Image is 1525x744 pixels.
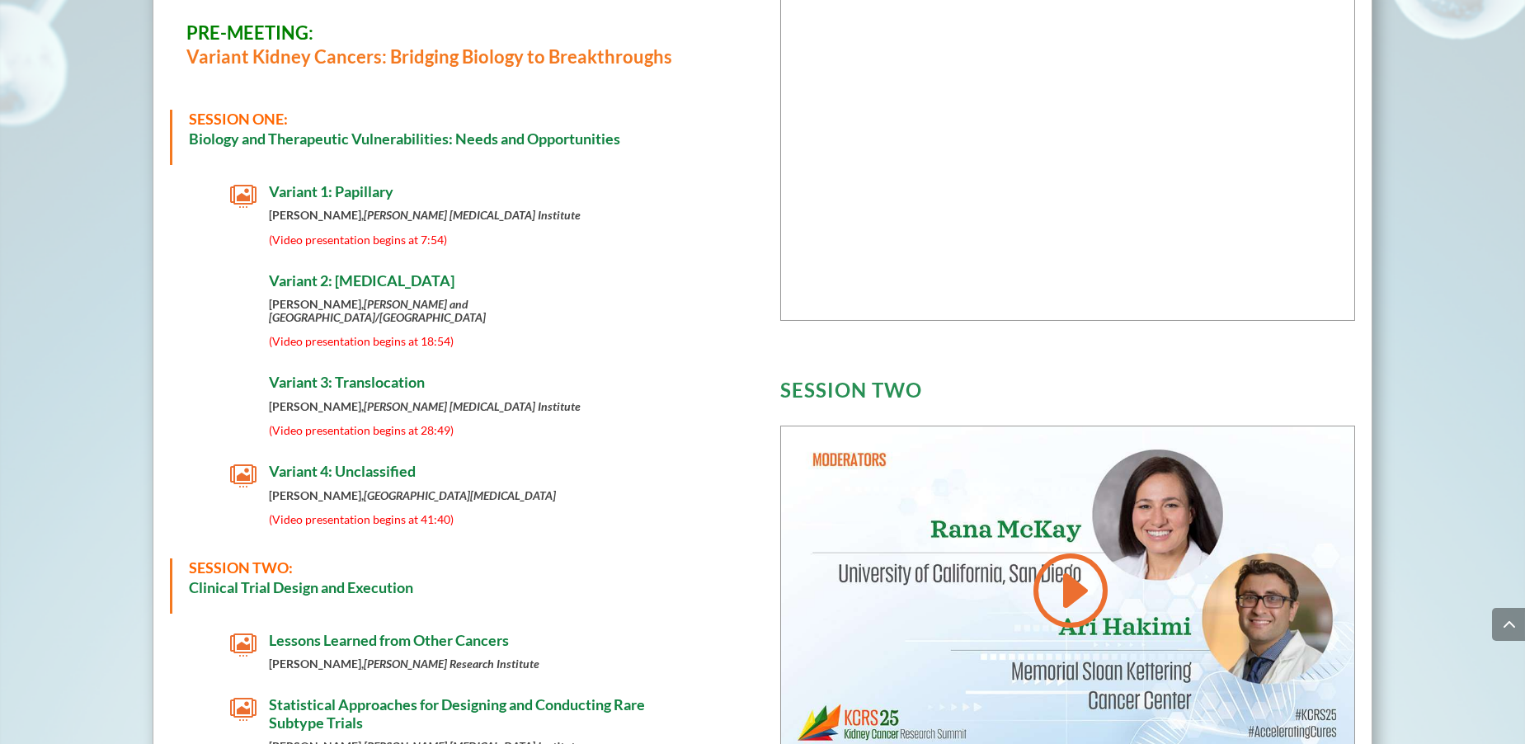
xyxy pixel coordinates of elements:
[269,334,454,348] span: (Video presentation begins at 18:54)
[189,110,288,128] span: SESSION ONE:
[186,21,313,44] span: PRE-MEETING:
[269,297,486,323] em: [PERSON_NAME] and [GEOGRAPHIC_DATA]/[GEOGRAPHIC_DATA]
[269,423,454,437] span: (Video presentation begins at 28:49)
[269,208,581,222] strong: [PERSON_NAME],
[230,272,257,299] span: 
[269,297,486,323] strong: [PERSON_NAME],
[269,488,556,502] strong: [PERSON_NAME],
[269,695,645,732] span: Statistical Approaches for Designing and Conducting Rare Subtype Trials
[269,399,581,413] strong: [PERSON_NAME],
[230,463,257,489] span: 
[364,657,539,671] em: [PERSON_NAME] Research Institute
[269,233,447,247] span: (Video presentation begins at 7:54)
[269,462,416,480] span: Variant 4: Unclassified
[230,696,257,723] span: 
[230,183,257,210] span: 
[189,129,620,148] strong: Biology and Therapeutic Vulnerabilities: Needs and Opportunities
[364,488,556,502] em: [GEOGRAPHIC_DATA][MEDICAL_DATA]
[186,21,728,77] h3: Variant Kidney Cancers: Bridging Biology to Breakthroughs
[230,632,257,658] span: 
[269,271,454,290] span: Variant 2: [MEDICAL_DATA]
[269,657,539,671] strong: [PERSON_NAME],
[364,208,581,222] em: [PERSON_NAME] [MEDICAL_DATA] Institute
[780,380,1355,408] h3: SESSION TWO
[269,512,454,526] span: (Video presentation begins at 41:40)
[189,558,293,577] span: SESSION TWO:
[269,631,509,649] span: Lessons Learned from Other Cancers
[269,182,393,200] span: Variant 1: Papillary
[189,578,413,596] strong: Clinical Trial Design and Execution
[364,399,581,413] em: [PERSON_NAME] [MEDICAL_DATA] Institute
[230,374,257,400] span: 
[269,373,425,391] span: Variant 3: Translocation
